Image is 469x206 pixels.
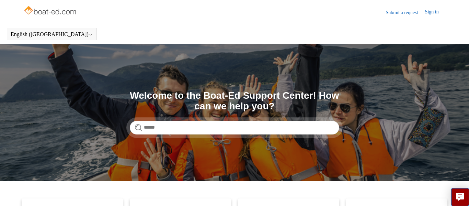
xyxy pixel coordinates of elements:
[425,8,446,17] a: Sign in
[386,9,425,16] a: Submit a request
[23,4,78,18] img: Boat-Ed Help Center home page
[130,90,339,112] h1: Welcome to the Boat-Ed Support Center! How can we help you?
[451,188,469,206] button: Live chat
[130,121,339,134] input: Search
[11,31,93,37] button: English ([GEOGRAPHIC_DATA])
